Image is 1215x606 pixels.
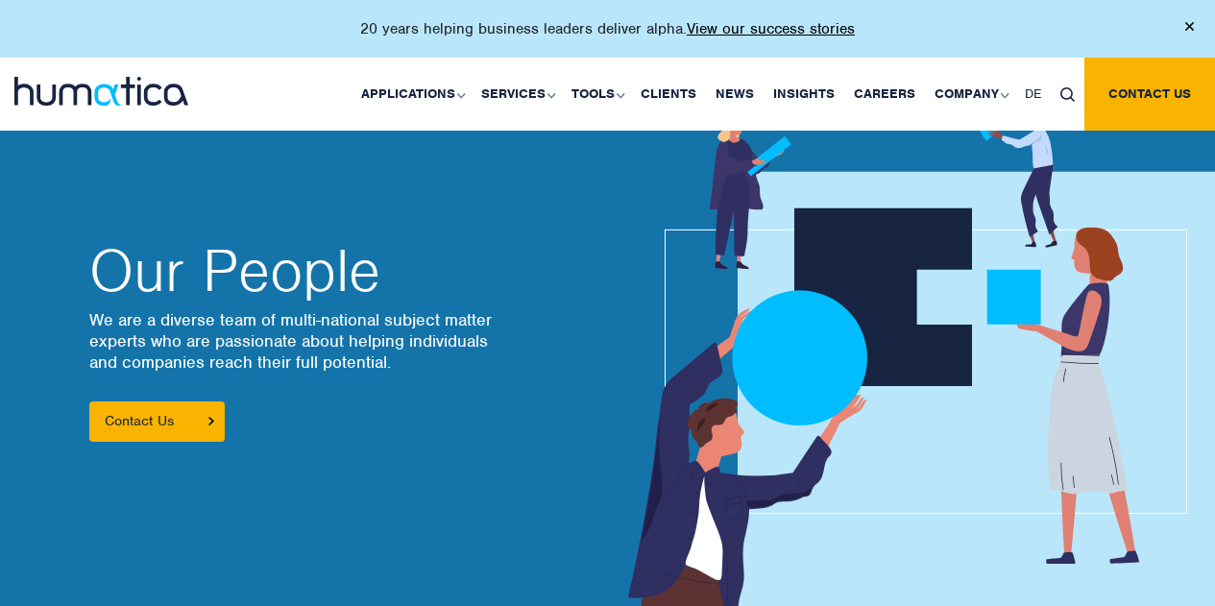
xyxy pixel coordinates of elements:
img: arrowicon [208,417,214,425]
a: News [706,58,764,131]
h2: Our People [89,242,589,300]
img: search_icon [1060,87,1075,102]
a: Company [925,58,1015,131]
a: Services [472,58,562,131]
a: Careers [844,58,925,131]
a: Applications [352,58,472,131]
a: View our success stories [687,19,855,38]
span: DE [1025,85,1041,102]
a: Clients [631,58,706,131]
p: 20 years helping business leaders deliver alpha. [360,19,855,38]
a: Insights [764,58,844,131]
p: We are a diverse team of multi-national subject matter experts who are passionate about helping i... [89,309,589,373]
a: DE [1015,58,1051,131]
a: Contact Us [89,401,225,442]
a: Contact us [1084,58,1215,131]
a: Tools [562,58,631,131]
img: logo [14,77,188,106]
